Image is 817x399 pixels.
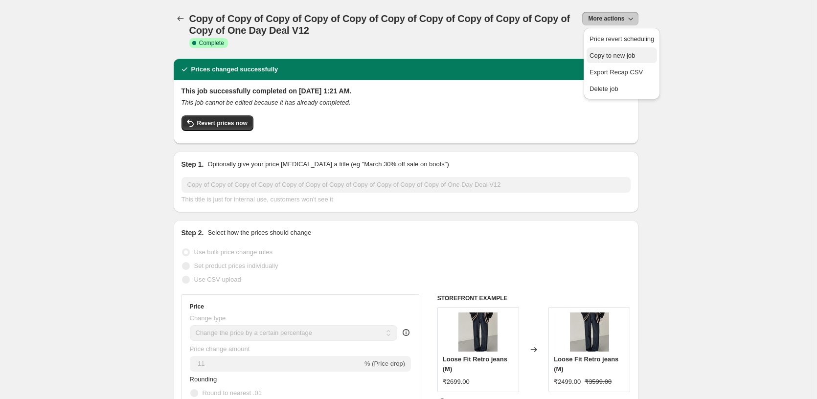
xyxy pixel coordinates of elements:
span: Change type [190,314,226,322]
button: Export Recap CSV [587,64,657,80]
div: help [401,328,411,337]
span: Copy to new job [590,52,635,59]
span: Set product prices individually [194,262,278,269]
h2: Prices changed successfully [191,65,278,74]
button: Price revert scheduling [587,31,657,46]
button: Delete job [587,81,657,96]
h3: Price [190,303,204,310]
span: Complete [199,39,224,47]
h2: This job successfully completed on [DATE] 1:21 AM. [182,86,631,96]
span: Round to nearest .01 [203,389,262,397]
span: Export Recap CSV [590,68,643,76]
input: 30% off holiday sale [182,177,631,193]
span: Loose Fit Retro jeans (M) [554,355,618,373]
span: Revert prices now [197,119,248,127]
i: This job cannot be edited because it has already completed. [182,99,351,106]
span: This title is just for internal use, customers won't see it [182,196,333,203]
span: % (Price drop) [364,360,405,367]
h2: Step 1. [182,159,204,169]
button: Price change jobs [174,12,187,25]
span: Use CSV upload [194,276,241,283]
span: Loose Fit Retro jeans (M) [443,355,507,373]
p: Optionally give your price [MEDICAL_DATA] a title (eg "March 30% off sale on boots") [207,159,449,169]
span: Use bulk price change rules [194,248,272,256]
span: Delete job [590,85,618,92]
div: ₹2699.00 [443,377,470,387]
span: Price revert scheduling [590,35,654,43]
span: More actions [588,15,624,22]
button: Copy to new job [587,47,657,63]
button: Revert prices now [182,115,253,131]
img: Comp1_00002_80x.jpg [458,312,498,352]
strike: ₹3599.00 [585,377,612,387]
span: Rounding [190,376,217,383]
span: Price change amount [190,345,250,353]
div: ₹2499.00 [554,377,581,387]
input: -15 [190,356,363,372]
h2: Step 2. [182,228,204,238]
h6: STOREFRONT EXAMPLE [437,294,631,302]
img: Comp1_00002_80x.jpg [570,312,609,352]
p: Select how the prices should change [207,228,311,238]
button: More actions [582,12,638,25]
span: Copy of Copy of Copy of Copy of Copy of Copy of Copy of Copy of Copy of Copy of Copy of One Day D... [189,13,570,36]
